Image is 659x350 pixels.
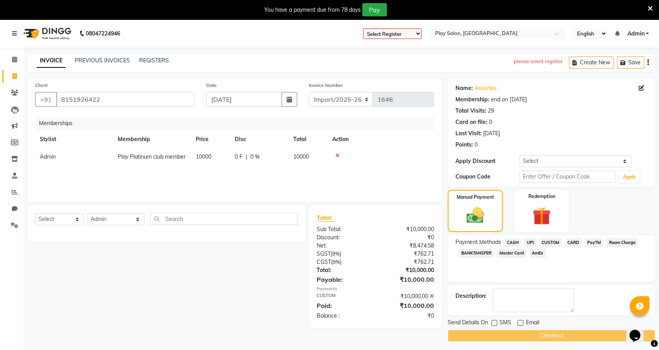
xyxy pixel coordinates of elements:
[539,238,562,247] span: CUSTOM
[455,107,486,115] div: Total Visits:
[309,82,343,89] label: Invoice Number
[230,131,289,148] th: Disc
[618,171,641,183] button: Apply
[455,118,487,126] div: Card on file:
[376,250,440,258] div: ₹762.71
[75,57,130,64] a: PREVIOUS INVOICES
[504,238,521,247] span: CASH
[524,238,536,247] span: UPI
[455,238,501,246] span: Payment Methods
[139,57,169,64] a: REGISTERS
[461,205,489,225] img: _cash.svg
[475,141,478,149] div: 0
[35,92,57,107] button: +91
[455,157,519,165] div: Apply Discount
[514,53,563,70] div: please select register
[35,131,113,148] th: Stylist
[519,171,615,183] input: Enter Offer / Coupon Code
[500,318,511,328] span: SMS
[317,258,331,265] span: CGST
[311,301,376,310] div: Paid:
[317,286,434,292] div: Payments
[455,173,519,181] div: Coupon Code
[206,82,217,89] label: Date
[497,249,526,258] span: Master Card
[311,242,376,250] div: Net:
[376,266,440,274] div: ₹10,000.00
[376,275,440,284] div: ₹10,000.00
[328,131,434,148] th: Action
[376,312,440,320] div: ₹0
[617,57,644,69] button: Save
[376,292,440,301] div: ₹10,000.00
[376,225,440,233] div: ₹10,000.00
[191,131,230,148] th: Price
[311,312,376,320] div: Balance :
[317,214,335,222] span: Total
[475,84,499,92] a: Anushka .
[264,6,361,14] div: You have a payment due from 78 days
[36,116,440,131] div: Memberships
[376,258,440,266] div: ₹762.71
[311,266,376,274] div: Total:
[455,141,473,149] div: Points:
[448,318,488,328] span: Send Details On
[246,153,247,161] span: |
[40,153,56,160] span: Admin
[528,193,555,200] label: Redemption
[35,82,48,89] label: Client
[317,250,331,257] span: SGST
[376,242,440,250] div: ₹8,474.58
[455,84,473,92] div: Name:
[118,153,186,160] span: Play Platinum club member
[150,213,298,225] input: Search
[362,3,387,16] button: Pay
[527,205,556,227] img: _gift.svg
[491,95,526,104] div: end on [DATE]
[565,238,582,247] span: CARD
[526,318,539,328] span: Email
[333,259,340,265] span: 9%
[489,118,492,126] div: 0
[376,233,440,242] div: ₹0
[455,292,487,300] div: Description:
[585,238,603,247] span: PayTM
[455,129,482,138] div: Last Visit:
[455,95,489,104] div: Membership:
[376,301,440,310] div: ₹10,000.00
[235,153,243,161] span: 0 F
[311,275,376,284] div: Payable:
[311,258,376,266] div: ( )
[86,23,120,44] b: 08047224946
[196,153,211,160] span: 10000
[530,249,546,258] span: AmEx
[250,153,260,161] span: 0 %
[488,107,494,115] div: 29
[332,251,340,257] span: 9%
[311,233,376,242] div: Discount:
[459,249,494,258] span: BANKTANSFER
[56,92,195,107] input: Search by Name/Mobile/Email/Code
[627,30,644,38] span: Admin
[606,238,638,247] span: Room Charge
[20,23,73,44] img: logo
[569,57,614,69] button: Create New
[311,250,376,258] div: ( )
[293,153,309,160] span: 10000
[483,129,500,138] div: [DATE]
[37,54,66,68] a: INVOICE
[311,225,376,233] div: Sub Total:
[113,131,191,148] th: Membership
[289,131,328,148] th: Total
[626,319,651,342] iframe: chat widget
[311,292,376,301] div: CUSTOM
[457,194,494,201] label: Manual Payment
